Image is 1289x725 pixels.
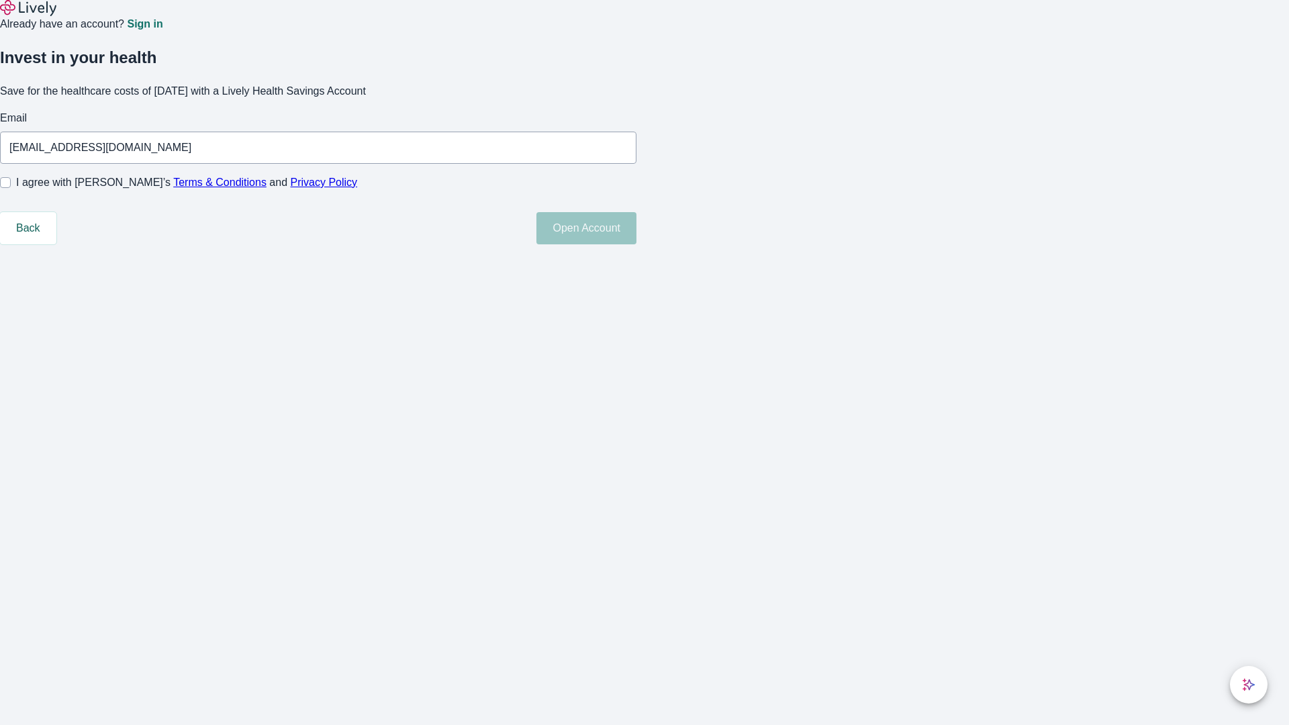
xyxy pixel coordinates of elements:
a: Sign in [127,19,162,30]
span: I agree with [PERSON_NAME]’s and [16,175,357,191]
button: chat [1230,666,1268,704]
svg: Lively AI Assistant [1242,678,1255,691]
a: Privacy Policy [291,177,358,188]
a: Terms & Conditions [173,177,267,188]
